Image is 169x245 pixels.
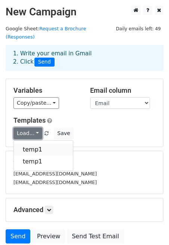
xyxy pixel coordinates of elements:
[32,229,65,244] a: Preview
[14,144,73,156] a: temp1
[7,49,162,67] div: 1. Write your email in Gmail 2. Click
[132,209,169,245] iframe: Chat Widget
[13,86,79,95] h5: Variables
[13,116,46,124] a: Templates
[34,58,55,67] span: Send
[6,229,30,244] a: Send
[54,128,73,139] button: Save
[6,6,163,18] h2: New Campaign
[67,229,124,244] a: Send Test Email
[13,180,97,185] small: [EMAIL_ADDRESS][DOMAIN_NAME]
[6,26,86,40] small: Google Sheet:
[6,26,86,40] a: Request a Brochure (Responses)
[113,26,163,31] a: Daily emails left: 49
[13,128,42,139] a: Load...
[13,97,59,109] a: Copy/paste...
[13,171,97,177] small: [EMAIL_ADDRESS][DOMAIN_NAME]
[13,159,156,167] h5: 2 Recipients
[14,156,73,168] a: temp1
[113,25,163,33] span: Daily emails left: 49
[90,86,156,95] h5: Email column
[13,206,156,214] h5: Advanced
